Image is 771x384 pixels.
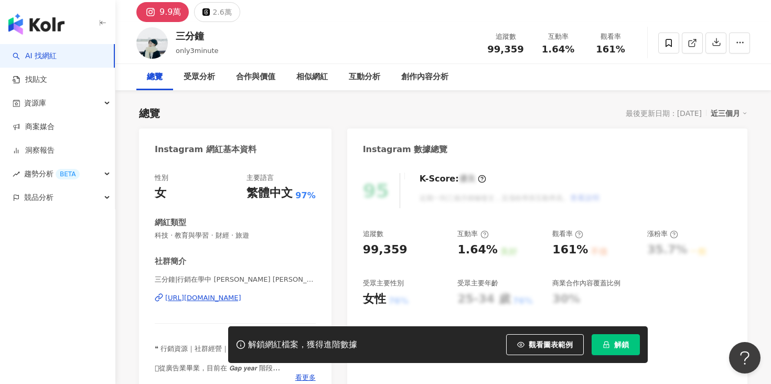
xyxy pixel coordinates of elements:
[487,44,523,55] span: 99,359
[212,5,231,19] div: 2.6萬
[457,279,498,288] div: 受眾主要年齡
[136,2,189,22] button: 9.9萬
[711,106,747,120] div: 近三個月
[155,275,316,284] span: 三分鐘|行銷在學中 [PERSON_NAME] [PERSON_NAME] | only3minute
[506,334,584,355] button: 觀看圖表範例
[155,293,316,303] a: [URL][DOMAIN_NAME]
[147,71,163,83] div: 總覽
[13,51,57,61] a: searchAI 找網紅
[420,173,486,185] div: K-Score :
[363,242,408,258] div: 99,359
[155,185,166,201] div: 女
[363,291,386,307] div: 女性
[155,231,316,240] span: 科技 · 教育與學習 · 財經 · 旅遊
[486,31,526,42] div: 追蹤數
[13,145,55,156] a: 洞察報告
[552,279,620,288] div: 商業合作內容覆蓋比例
[24,162,80,186] span: 趨勢分析
[56,169,80,179] div: BETA
[647,229,678,239] div: 漲粉率
[591,31,630,42] div: 觀看率
[614,340,629,349] span: 解鎖
[13,122,55,132] a: 商案媒合
[401,71,448,83] div: 創作內容分析
[184,71,215,83] div: 受眾分析
[603,341,610,348] span: lock
[296,71,328,83] div: 相似網紅
[165,293,241,303] div: [URL][DOMAIN_NAME]
[552,242,588,258] div: 161%
[363,279,404,288] div: 受眾主要性別
[13,74,47,85] a: 找貼文
[596,44,625,55] span: 161%
[194,2,240,22] button: 2.6萬
[538,31,578,42] div: 互動率
[155,217,186,228] div: 網紅類型
[13,170,20,178] span: rise
[295,190,315,201] span: 97%
[529,340,573,349] span: 觀看圖表範例
[159,5,181,19] div: 9.9萬
[592,334,640,355] button: 解鎖
[155,173,168,183] div: 性別
[176,29,219,42] div: 三分鐘
[457,229,488,239] div: 互動率
[247,185,293,201] div: 繁體中文
[349,71,380,83] div: 互動分析
[295,373,316,382] span: 看更多
[363,229,383,239] div: 追蹤數
[552,229,583,239] div: 觀看率
[457,242,497,258] div: 1.64%
[247,173,274,183] div: 主要語言
[24,91,46,115] span: 資源庫
[155,144,256,155] div: Instagram 網紅基本資料
[542,44,574,55] span: 1.64%
[155,256,186,267] div: 社群簡介
[176,47,219,55] span: only3minute
[139,106,160,121] div: 總覽
[136,27,168,59] img: KOL Avatar
[24,186,53,209] span: 競品分析
[236,71,275,83] div: 合作與價值
[8,14,65,35] img: logo
[248,339,357,350] div: 解鎖網紅檔案，獲得進階數據
[363,144,448,155] div: Instagram 數據總覽
[626,109,702,118] div: 最後更新日期：[DATE]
